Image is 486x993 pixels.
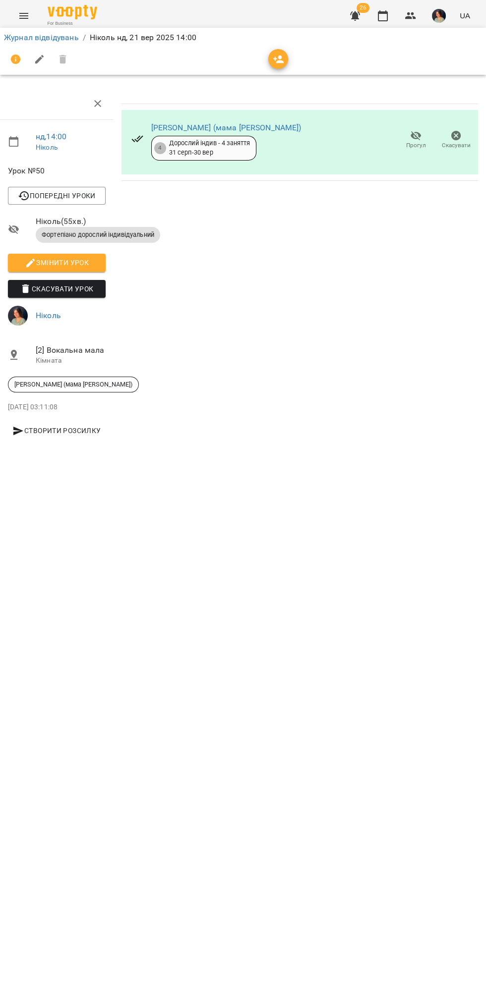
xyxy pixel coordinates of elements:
button: UA [456,6,474,25]
button: Скасувати Урок [8,280,106,298]
div: [PERSON_NAME] (мама [PERSON_NAME]) [8,377,139,392]
li: / [83,32,86,44]
span: Прогул [406,141,426,150]
nav: breadcrumb [4,32,482,44]
span: UA [460,10,470,21]
span: [PERSON_NAME] (мама [PERSON_NAME]) [8,380,138,389]
p: Кімната [36,356,106,366]
img: e7cc86ff2ab213a8ed988af7ec1c5bbe.png [432,9,446,23]
button: Попередні уроки [8,187,106,205]
span: For Business [48,20,97,27]
p: Ніколь нд, 21 вер 2025 14:00 [90,32,196,44]
span: Скасувати Урок [16,283,98,295]
span: 26 [357,3,369,13]
a: Журнал відвідувань [4,33,79,42]
a: Ніколь [36,311,61,320]
span: [2] Вокальна мала [36,344,106,356]
button: Menu [12,4,36,28]
div: 4 [154,142,166,154]
span: Скасувати [442,141,471,150]
p: [DATE] 03:11:08 [8,402,106,412]
button: Змінити урок [8,254,106,272]
div: Дорослий індив - 4 заняття 31 серп - 30 вер [169,139,250,157]
a: Ніколь [36,143,58,151]
span: Ніколь ( 55 хв. ) [36,216,106,227]
span: Фортепіано дорослий індивідуальний [36,230,160,239]
a: [PERSON_NAME] (мама [PERSON_NAME]) [151,123,302,132]
img: e7cc86ff2ab213a8ed988af7ec1c5bbe.png [8,306,28,326]
span: Урок №50 [8,165,106,177]
span: Змінити урок [16,257,98,269]
button: Скасувати [436,126,476,154]
span: Попередні уроки [16,190,98,202]
button: Створити розсилку [8,422,106,440]
span: Створити розсилку [12,425,102,437]
a: нд , 14:00 [36,132,66,141]
img: Voopty Logo [48,5,97,19]
button: Прогул [396,126,436,154]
